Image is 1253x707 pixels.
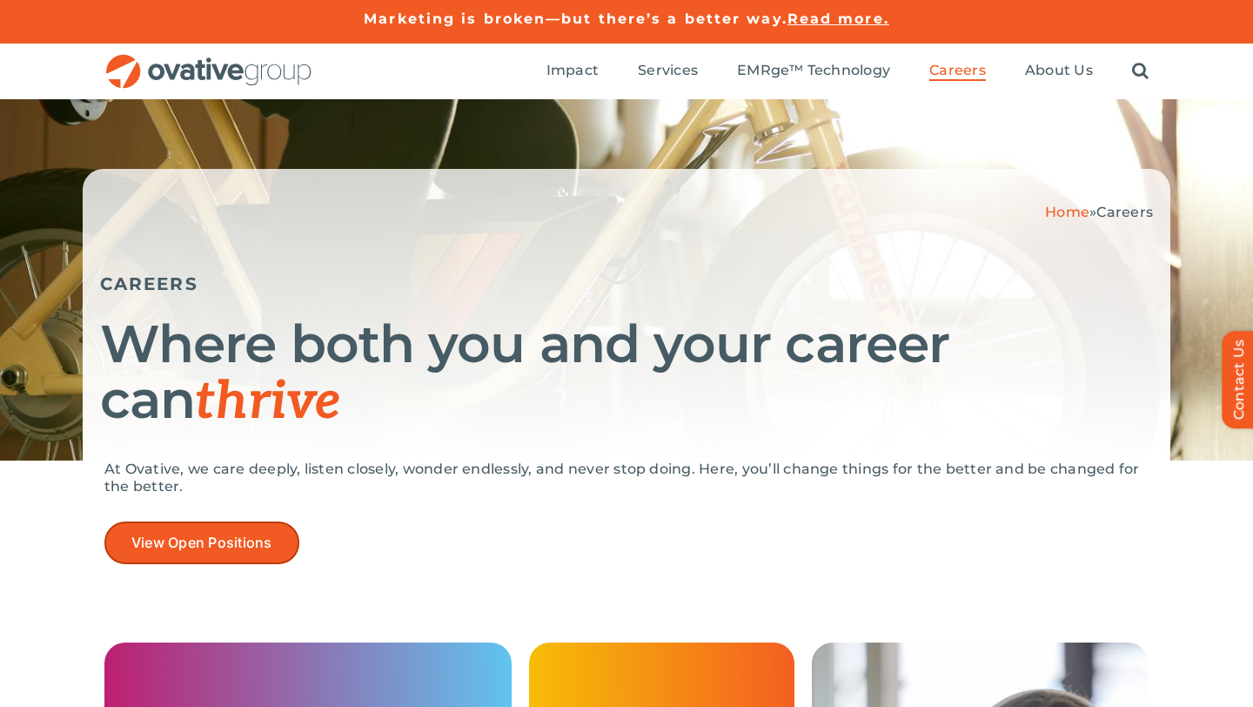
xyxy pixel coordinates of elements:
[1045,204,1153,220] span: »
[104,52,313,69] a: OG_Full_horizontal_RGB
[546,62,599,79] span: Impact
[1025,62,1093,81] a: About Us
[1132,62,1149,81] a: Search
[1096,204,1153,220] span: Careers
[546,44,1149,99] nav: Menu
[104,461,1149,495] p: At Ovative, we care deeply, listen closely, wonder endlessly, and never stop doing. Here, you’ll ...
[1025,62,1093,79] span: About Us
[638,62,698,81] a: Services
[929,62,986,79] span: Careers
[737,62,890,79] span: EMRge™ Technology
[195,371,340,434] span: thrive
[1045,204,1089,220] a: Home
[100,316,1153,430] h1: Where both you and your career can
[787,10,889,27] a: Read more.
[104,522,299,564] a: View Open Positions
[638,62,698,79] span: Services
[364,10,787,27] a: Marketing is broken—but there’s a better way.
[929,62,986,81] a: Careers
[546,62,599,81] a: Impact
[100,273,1153,294] h5: CAREERS
[131,535,272,551] span: View Open Positions
[737,62,890,81] a: EMRge™ Technology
